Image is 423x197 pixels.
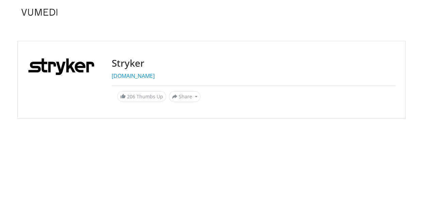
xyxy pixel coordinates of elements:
[127,93,135,100] span: 206
[117,91,166,102] a: 206 Thumbs Up
[169,91,201,102] button: Share
[112,58,396,69] h3: Stryker
[21,9,58,16] img: VuMedi Logo
[112,72,155,80] a: [DOMAIN_NAME]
